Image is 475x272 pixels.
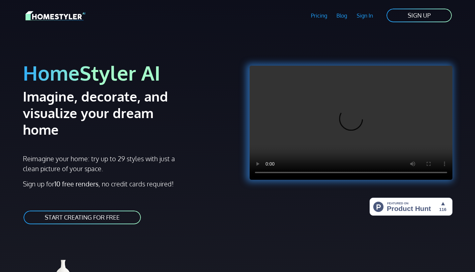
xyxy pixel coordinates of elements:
p: Sign up for , no credit cards required! [23,179,234,189]
p: Reimagine your home: try up to 29 styles with just a clean picture of your space. [23,154,181,173]
a: Blog [332,8,352,23]
a: SIGN UP [386,8,452,23]
a: START CREATING FOR FREE [23,210,142,225]
a: Pricing [306,8,332,23]
img: HomeStyler AI - Interior Design Made Easy: One Click to Your Dream Home | Product Hunt [370,198,452,216]
strong: 10 free renders [54,179,98,188]
a: Sign In [352,8,378,23]
h2: Imagine, decorate, and visualize your dream home [23,88,192,138]
h1: HomeStyler AI [23,60,234,85]
img: HomeStyler AI logo [26,10,85,22]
